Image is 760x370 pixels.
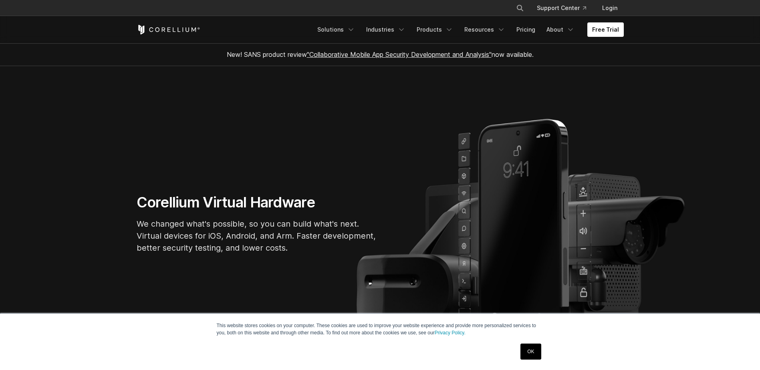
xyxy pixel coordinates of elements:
[435,330,466,336] a: Privacy Policy.
[542,22,579,37] a: About
[587,22,624,37] a: Free Trial
[312,22,624,37] div: Navigation Menu
[137,193,377,211] h1: Corellium Virtual Hardware
[412,22,458,37] a: Products
[361,22,410,37] a: Industries
[137,25,200,34] a: Corellium Home
[530,1,593,15] a: Support Center
[217,322,544,336] p: This website stores cookies on your computer. These cookies are used to improve your website expe...
[307,50,492,58] a: "Collaborative Mobile App Security Development and Analysis"
[513,1,527,15] button: Search
[137,218,377,254] p: We changed what's possible, so you can build what's next. Virtual devices for iOS, Android, and A...
[506,1,624,15] div: Navigation Menu
[520,344,541,360] a: OK
[512,22,540,37] a: Pricing
[312,22,360,37] a: Solutions
[596,1,624,15] a: Login
[227,50,534,58] span: New! SANS product review now available.
[460,22,510,37] a: Resources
